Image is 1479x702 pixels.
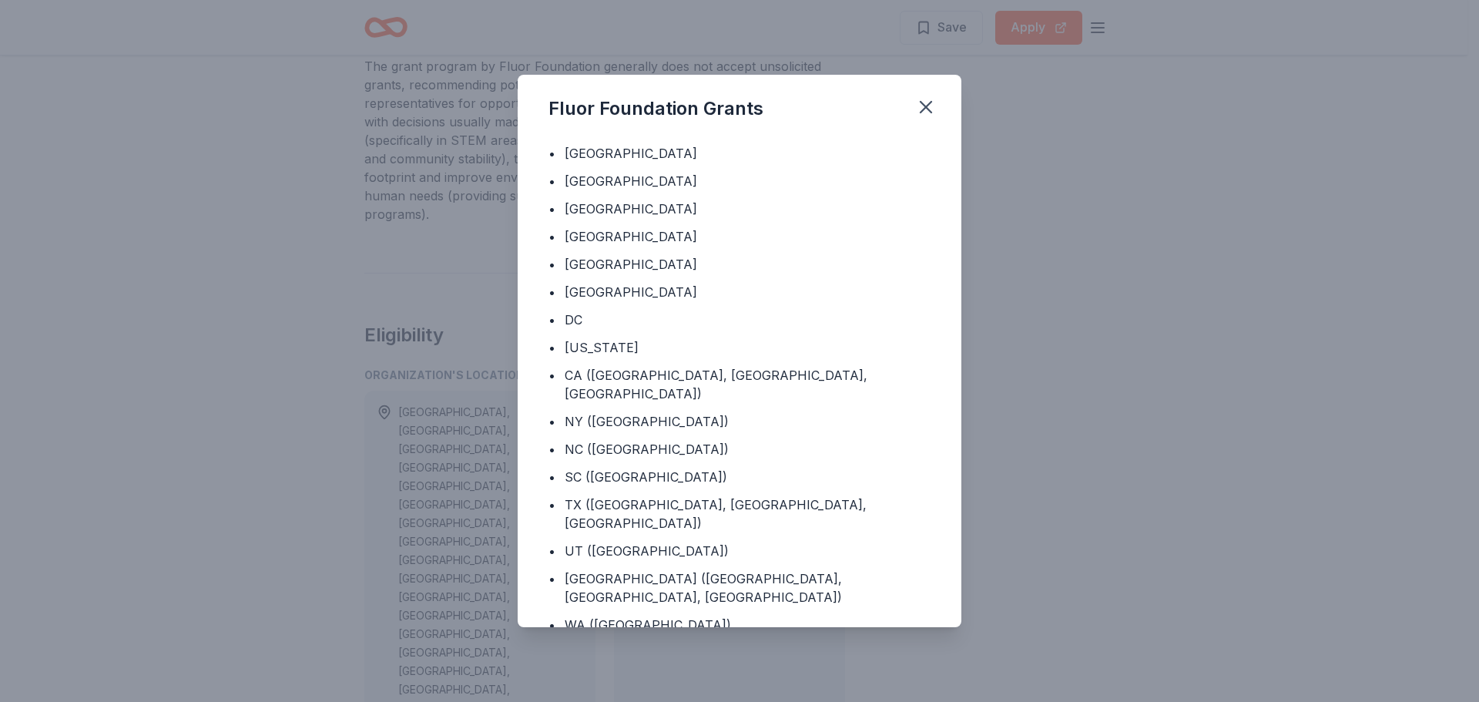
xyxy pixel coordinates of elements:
[548,366,555,385] div: •
[548,283,555,301] div: •
[548,440,555,458] div: •
[548,172,555,190] div: •
[548,468,555,486] div: •
[548,200,555,218] div: •
[548,144,555,163] div: •
[565,200,697,218] div: [GEOGRAPHIC_DATA]
[565,616,734,634] div: WA ([GEOGRAPHIC_DATA]).
[548,227,555,246] div: •
[548,412,555,431] div: •
[548,311,555,329] div: •
[565,495,931,532] div: TX ([GEOGRAPHIC_DATA], [GEOGRAPHIC_DATA], [GEOGRAPHIC_DATA])
[565,227,697,246] div: [GEOGRAPHIC_DATA]
[565,412,729,431] div: NY ([GEOGRAPHIC_DATA])
[565,569,931,606] div: [GEOGRAPHIC_DATA] ([GEOGRAPHIC_DATA], [GEOGRAPHIC_DATA], [GEOGRAPHIC_DATA])
[565,255,697,274] div: [GEOGRAPHIC_DATA]
[565,338,639,357] div: [US_STATE]
[548,542,555,560] div: •
[548,616,555,634] div: •
[565,542,729,560] div: UT ([GEOGRAPHIC_DATA])
[565,468,727,486] div: SC ([GEOGRAPHIC_DATA])
[565,440,729,458] div: NC ([GEOGRAPHIC_DATA])
[565,311,582,329] div: DC
[548,96,763,121] div: Fluor Foundation Grants
[565,172,697,190] div: [GEOGRAPHIC_DATA]
[548,569,555,588] div: •
[548,495,555,514] div: •
[548,255,555,274] div: •
[548,338,555,357] div: •
[565,144,697,163] div: [GEOGRAPHIC_DATA]
[565,283,697,301] div: [GEOGRAPHIC_DATA]
[565,366,931,403] div: CA ([GEOGRAPHIC_DATA], [GEOGRAPHIC_DATA], [GEOGRAPHIC_DATA])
